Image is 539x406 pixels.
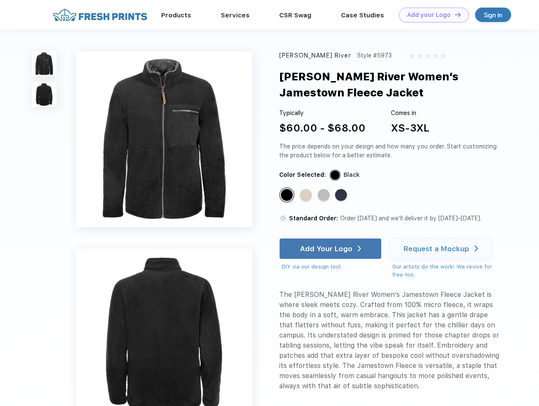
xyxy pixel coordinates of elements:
span: Order [DATE] and we’ll deliver it by [DATE]–[DATE]. [340,215,481,222]
img: func=resize&h=100 [32,51,57,76]
div: [PERSON_NAME] River Women’s Jamestown Fleece Jacket [279,69,522,101]
div: Navy [335,189,347,201]
div: Comes in [391,109,429,118]
div: Color Selected: [279,170,326,179]
img: white arrow [357,245,361,252]
div: Black [281,189,293,201]
a: Products [161,11,191,19]
div: XS-3XL [391,121,429,136]
div: Add your Logo [407,11,451,19]
div: Black [344,170,360,179]
div: The price depends on your design and how many you order. Start customizing the product below for ... [279,142,500,160]
img: func=resize&h=100 [32,82,57,107]
span: Standard Order: [289,215,338,222]
div: $60.00 - $68.00 [279,121,366,136]
div: Add Your Logo [300,244,352,253]
img: gray_star.svg [433,53,438,58]
img: fo%20logo%202.webp [50,8,150,22]
img: gray_star.svg [425,53,430,58]
img: standard order [279,214,287,222]
img: DT [455,12,461,17]
div: Sand [300,189,312,201]
div: Sign in [484,10,502,20]
div: Typically [279,109,366,118]
div: Request a Mockup [404,244,469,253]
div: Light-Grey [318,189,330,201]
img: gray_star.svg [417,53,422,58]
div: DIY via our design tool. [282,263,382,271]
img: white arrow [474,245,478,252]
div: [PERSON_NAME] River [279,51,351,60]
img: func=resize&h=640 [76,51,252,227]
div: Our artists do the work! We revise for free too. [392,263,500,279]
div: The [PERSON_NAME] River Women’s Jamestown Fleece Jacket is where sleek meets cozy. Crafted from 1... [279,290,500,391]
div: Style #5973 [357,51,392,60]
img: gray_star.svg [440,53,445,58]
a: Sign in [475,8,511,22]
img: gray_star.svg [410,53,415,58]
